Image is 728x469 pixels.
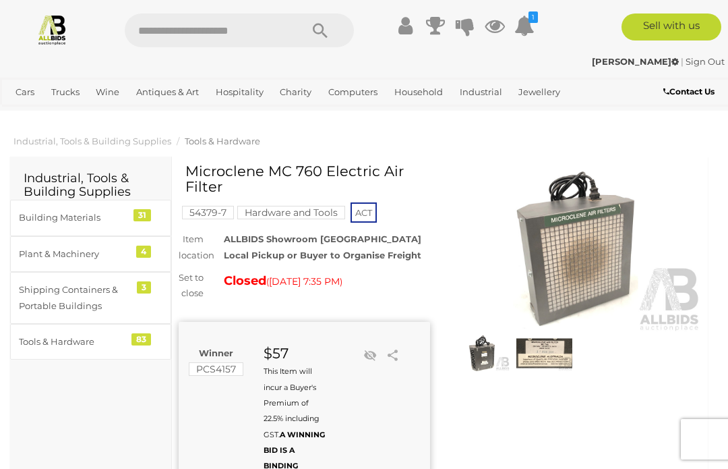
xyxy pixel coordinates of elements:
[237,207,345,218] a: Hardware and Tools
[13,136,171,146] a: Industrial, Tools & Building Supplies
[450,170,702,332] img: Microclene MC 760 Electric Air Filter
[131,333,151,346] div: 83
[663,84,718,99] a: Contact Us
[10,272,171,324] a: Shipping Containers & Portable Buildings 3
[10,81,40,103] a: Cars
[36,13,68,45] img: Allbids.com.au
[182,206,234,219] mark: 54379-7
[681,56,684,67] span: |
[389,81,448,103] a: Household
[189,362,243,376] mark: PCS4157
[686,56,725,67] a: Sign Out
[621,13,722,40] a: Sell with us
[266,276,342,287] span: ( )
[185,163,427,194] h1: Microclene MC 760 Electric Air Filter
[514,13,535,38] a: 1
[528,11,538,23] i: 1
[133,209,151,221] div: 31
[10,236,171,272] a: Plant & Machinery 4
[224,233,421,244] strong: ALLBIDS Showroom [GEOGRAPHIC_DATA]
[131,81,204,103] a: Antiques & Art
[269,275,340,287] span: [DATE] 7:35 PM
[10,200,171,236] a: Building Materials 31
[274,81,317,103] a: Charity
[592,56,681,67] a: [PERSON_NAME]
[90,81,125,103] a: Wine
[224,250,421,260] strong: Local Pickup or Buyer to Organise Freight
[53,103,91,126] a: Sports
[264,345,289,362] strong: $57
[454,335,510,372] img: Microclene MC 760 Electric Air Filter
[137,281,151,294] div: 3
[10,103,47,126] a: Office
[169,270,214,302] div: Set to close
[10,324,171,360] a: Tools & Hardware 83
[513,81,566,103] a: Jewellery
[454,81,508,103] a: Industrial
[360,346,380,366] li: Unwatch this item
[19,210,130,225] div: Building Materials
[185,136,260,146] a: Tools & Hardware
[516,335,572,372] img: Microclene MC 760 Electric Air Filter
[199,348,233,358] b: Winner
[351,202,377,223] span: ACT
[182,207,234,218] a: 54379-7
[663,86,715,96] b: Contact Us
[96,103,203,126] a: [GEOGRAPHIC_DATA]
[323,81,383,103] a: Computers
[19,282,130,314] div: Shipping Containers & Portable Buildings
[19,246,130,262] div: Plant & Machinery
[286,13,354,47] button: Search
[592,56,679,67] strong: [PERSON_NAME]
[210,81,269,103] a: Hospitality
[46,81,85,103] a: Trucks
[19,334,130,350] div: Tools & Hardware
[24,172,158,199] h2: Industrial, Tools & Building Supplies
[169,231,214,263] div: Item location
[136,246,151,258] div: 4
[224,273,266,288] strong: Closed
[237,206,345,219] mark: Hardware and Tools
